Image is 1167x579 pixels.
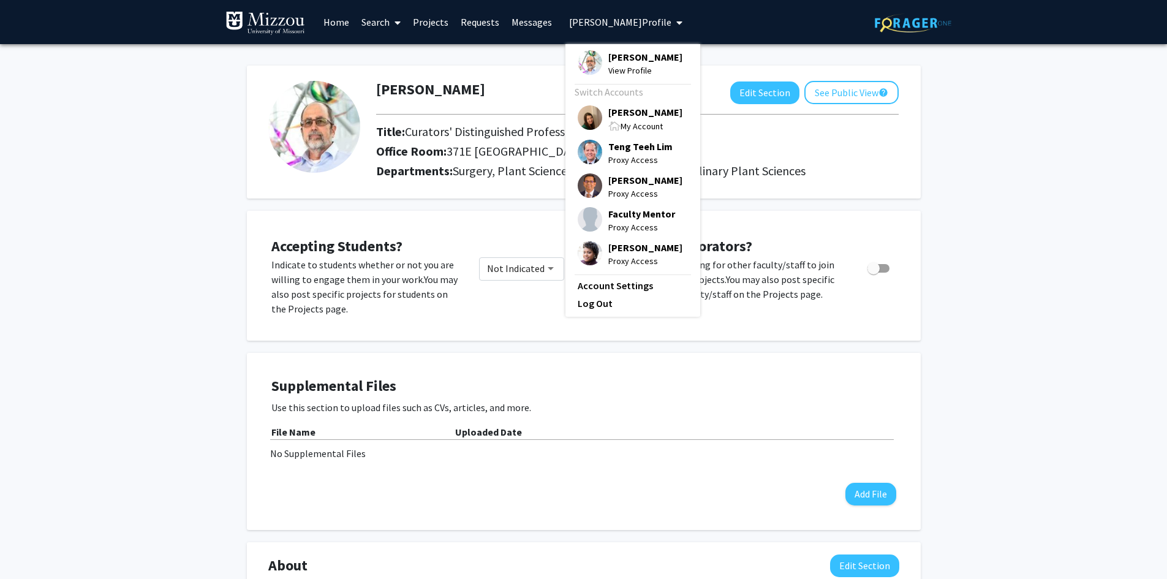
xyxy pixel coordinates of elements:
div: Profile Picture[PERSON_NAME]My Account [578,105,682,133]
button: Edit Section [730,81,799,104]
button: See Public View [804,81,899,104]
button: Add File [845,483,896,505]
div: Toggle [863,257,896,276]
img: Profile Picture [578,105,602,130]
a: Home [317,1,355,44]
a: Messages [505,1,558,44]
span: About [268,554,308,577]
span: [PERSON_NAME] [608,173,682,187]
h1: [PERSON_NAME] [376,81,485,99]
a: Requests [455,1,505,44]
b: Uploaded Date [455,426,522,438]
span: 371E [GEOGRAPHIC_DATA] [447,143,587,159]
a: Log Out [578,296,688,311]
img: Profile Picture [578,207,602,232]
span: Surgery, Plant Science & Technology, Interdsciplinary Plant Sciences [453,163,806,178]
p: Use this section to upload files such as CVs, articles, and more. [271,400,896,415]
img: Profile Picture [578,140,602,164]
p: Indicate to students whether or not you are willing to engage them in your work. You may also pos... [271,257,461,316]
a: Search [355,1,407,44]
mat-icon: help [878,85,888,100]
span: [PERSON_NAME] [608,50,682,64]
img: Profile Picture [578,50,602,75]
div: Switch Accounts [575,85,688,99]
img: University of Missouri Logo [225,11,305,36]
img: Profile Picture [268,81,360,173]
div: No Supplemental Files [270,446,897,461]
span: Curators' Distinguished Professor Of Plant Sciences [405,124,668,139]
div: Profile PictureTeng Teeh LimProxy Access [578,140,673,167]
a: Projects [407,1,455,44]
span: View Profile [608,64,682,77]
span: Proxy Access [608,153,673,167]
img: Profile Picture [578,173,602,198]
span: Not Indicated [487,262,545,274]
p: Indicate if you are looking for other faculty/staff to join you on collaborative projects. You ma... [602,257,844,301]
span: [PERSON_NAME] Profile [569,16,671,28]
span: Teng Teeh Lim [608,140,673,153]
div: Profile Picture[PERSON_NAME]Proxy Access [578,173,682,200]
h2: Office Room: [376,144,897,159]
img: Profile Picture [578,241,602,265]
a: Account Settings [578,278,688,293]
button: Edit About [830,554,899,577]
h2: Title: [376,124,897,139]
img: ForagerOne Logo [875,13,951,32]
span: [PERSON_NAME] [608,105,682,119]
div: Profile PictureFaculty MentorProxy Access [578,207,675,234]
b: File Name [271,426,315,438]
span: Proxy Access [608,254,682,268]
h2: Departments: [367,164,908,178]
mat-select: Would you like to permit student requests? [479,257,565,281]
span: Proxy Access [608,221,675,234]
span: My Account [621,121,663,132]
iframe: Chat [9,524,52,570]
span: Faculty Mentor [608,207,675,221]
div: Toggle [479,257,565,281]
span: [PERSON_NAME] [608,241,682,254]
h4: Supplemental Files [271,377,896,395]
span: Accepting Students? [271,237,402,255]
div: Profile Picture[PERSON_NAME]View Profile [578,50,682,77]
div: Profile Picture[PERSON_NAME]Proxy Access [578,241,682,268]
span: Proxy Access [608,187,682,200]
